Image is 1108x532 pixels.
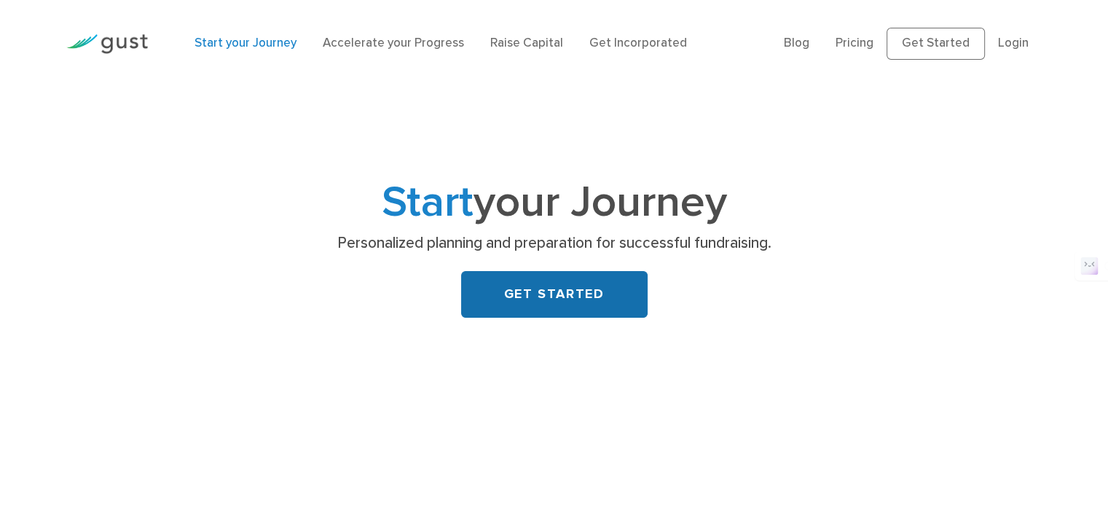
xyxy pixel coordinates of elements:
a: Raise Capital [490,36,563,50]
a: GET STARTED [461,271,648,318]
h1: your Journey [267,183,842,223]
img: Gust Logo [66,34,148,54]
a: Blog [784,36,809,50]
a: Start your Journey [195,36,296,50]
a: Accelerate your Progress [323,36,464,50]
a: Get Incorporated [589,36,687,50]
span: Start [382,176,474,228]
a: Login [998,36,1029,50]
a: Pricing [836,36,873,50]
p: Personalized planning and preparation for successful fundraising. [272,233,836,254]
a: Get Started [887,28,985,60]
